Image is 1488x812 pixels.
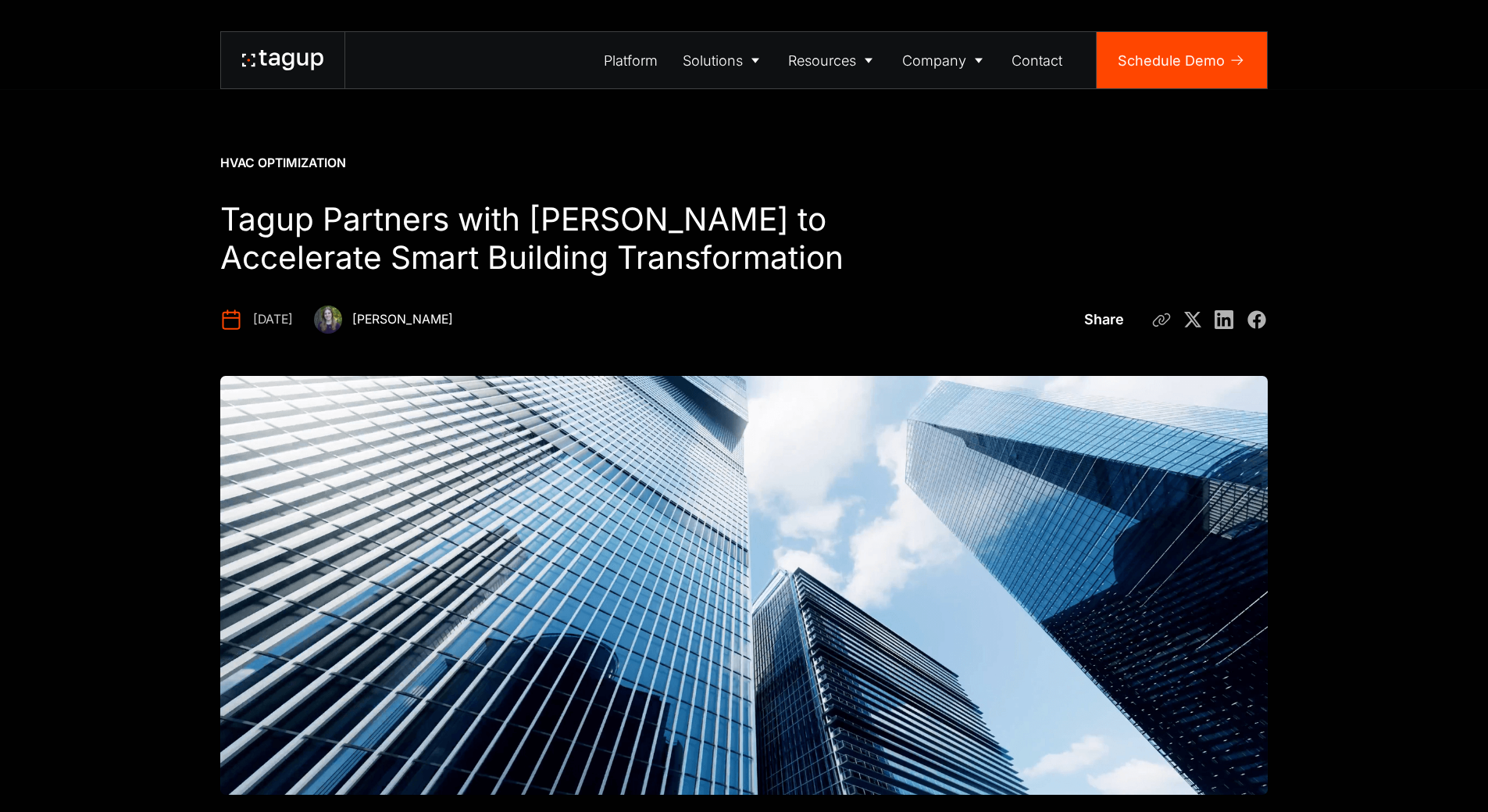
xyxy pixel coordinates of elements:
[776,32,890,88] a: Resources
[1097,32,1267,88] a: Schedule Demo
[220,200,918,277] h1: Tagup Partners with [PERSON_NAME] to Accelerate Smart Building Transformation
[1118,50,1225,71] div: Schedule Demo
[1012,50,1062,71] div: Contact
[1084,309,1124,330] div: Share
[220,376,1268,795] img: Tagup and Neeve partner to accelerate smart building transformation
[352,311,453,328] div: [PERSON_NAME]
[670,32,776,88] a: Solutions
[1000,32,1076,88] a: Contact
[604,50,658,71] div: Platform
[592,32,671,88] a: Platform
[220,155,346,172] div: HVAC Optimization
[788,50,856,71] div: Resources
[890,32,1000,88] a: Company
[683,50,743,71] div: Solutions
[253,311,293,328] div: [DATE]
[902,50,966,71] div: Company
[314,306,342,334] img: Nicole Laskowski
